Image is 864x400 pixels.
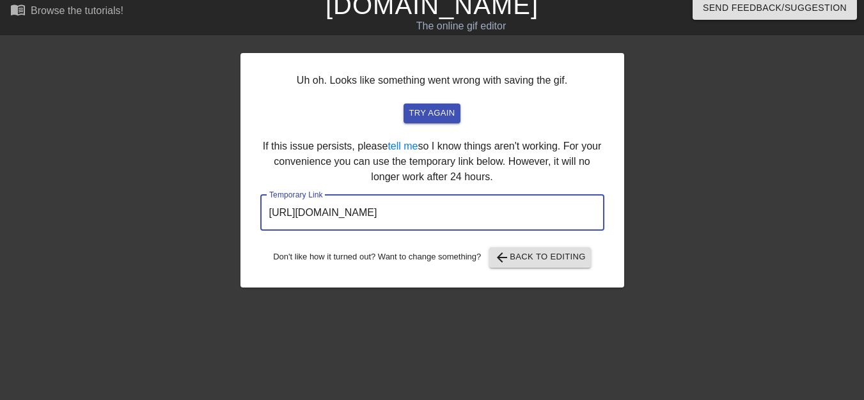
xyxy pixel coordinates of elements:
[489,247,591,268] button: Back to Editing
[404,104,460,123] button: try again
[494,250,586,265] span: Back to Editing
[10,2,26,17] span: menu_book
[294,19,627,34] div: The online gif editor
[409,106,455,121] span: try again
[388,141,418,151] a: tell me
[31,5,123,16] div: Browse the tutorials!
[260,195,604,231] input: bare
[240,53,624,288] div: Uh oh. Looks like something went wrong with saving the gif. If this issue persists, please so I k...
[494,250,510,265] span: arrow_back
[10,2,123,22] a: Browse the tutorials!
[260,247,604,268] div: Don't like how it turned out? Want to change something?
